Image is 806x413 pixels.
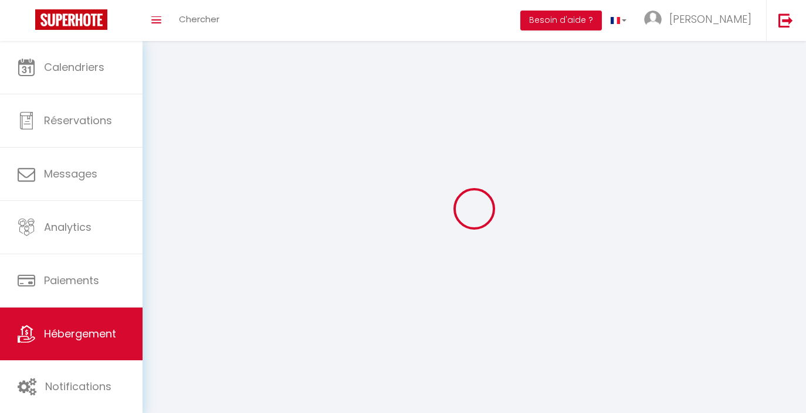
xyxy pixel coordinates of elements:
button: Besoin d'aide ? [520,11,602,30]
span: Analytics [44,220,92,234]
span: Paiements [44,273,99,288]
span: Réservations [44,113,112,128]
span: Chercher [179,13,219,25]
span: Messages [44,166,97,181]
img: Super Booking [35,9,107,30]
span: [PERSON_NAME] [669,12,751,26]
img: logout [778,13,793,28]
img: ... [644,11,662,28]
span: Calendriers [44,60,104,74]
span: Hébergement [44,326,116,341]
span: Notifications [45,379,111,394]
